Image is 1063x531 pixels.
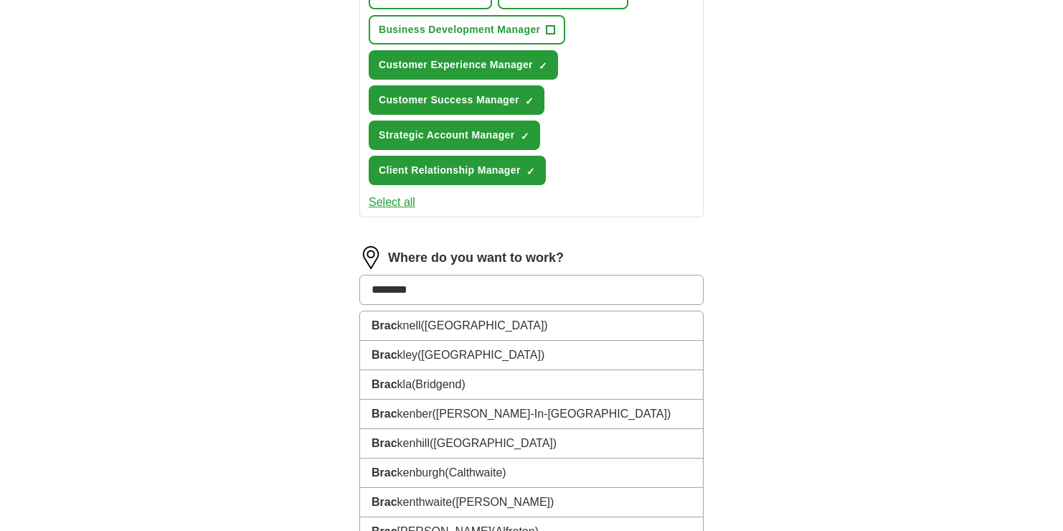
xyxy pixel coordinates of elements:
[360,429,703,459] li: kenhill
[372,466,397,479] strong: Brac
[452,496,554,508] span: ([PERSON_NAME])
[372,408,397,420] strong: Brac
[369,85,544,115] button: Customer Success Manager✓
[433,408,671,420] span: ([PERSON_NAME]-In-[GEOGRAPHIC_DATA])
[372,378,397,390] strong: Brac
[360,370,703,400] li: kla
[539,60,547,72] span: ✓
[379,128,515,143] span: Strategic Account Manager
[360,311,703,341] li: knell
[526,166,535,177] span: ✓
[360,459,703,488] li: kenburgh
[417,349,544,361] span: ([GEOGRAPHIC_DATA])
[379,93,519,108] span: Customer Success Manager
[372,437,397,449] strong: Brac
[360,488,703,517] li: kenthwaite
[420,319,547,332] span: ([GEOGRAPHIC_DATA])
[521,131,529,142] span: ✓
[359,246,382,269] img: location.png
[369,121,540,150] button: Strategic Account Manager✓
[388,248,564,268] label: Where do you want to work?
[412,378,466,390] span: (Bridgend)
[369,15,565,44] button: Business Development Manager
[372,496,397,508] strong: Brac
[369,156,546,185] button: Client Relationship Manager✓
[372,349,397,361] strong: Brac
[445,466,506,479] span: (Calthwaite)
[369,50,558,80] button: Customer Experience Manager✓
[379,57,533,72] span: Customer Experience Manager
[379,163,521,178] span: Client Relationship Manager
[369,194,415,211] button: Select all
[430,437,557,449] span: ([GEOGRAPHIC_DATA])
[379,22,540,37] span: Business Development Manager
[360,341,703,370] li: kley
[525,95,534,107] span: ✓
[360,400,703,429] li: kenber
[372,319,397,332] strong: Brac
